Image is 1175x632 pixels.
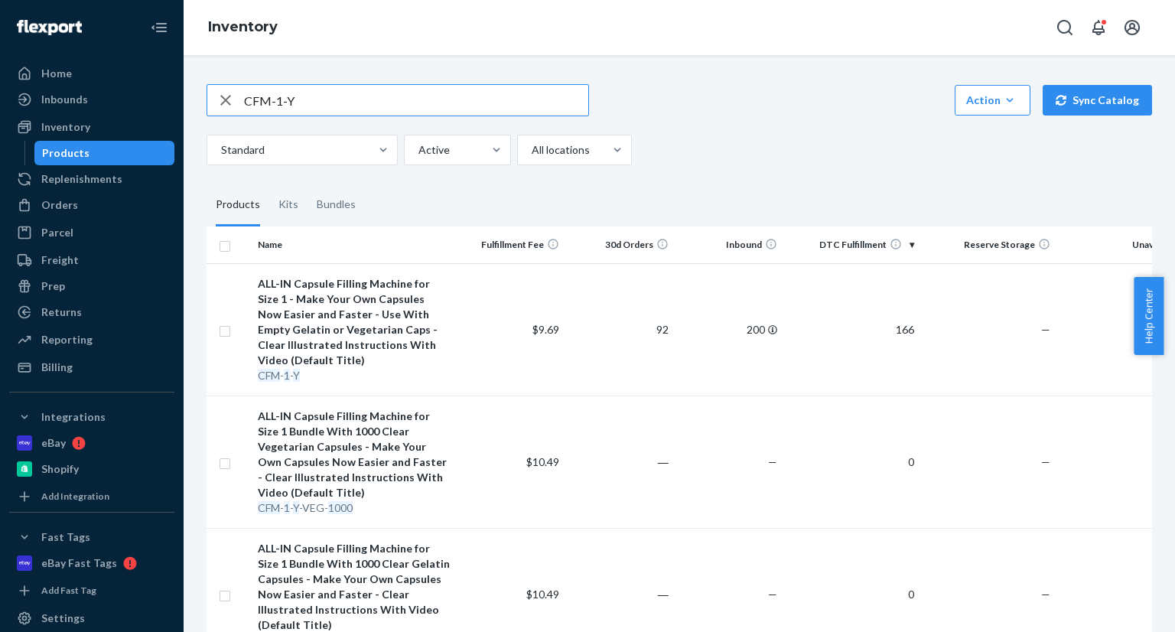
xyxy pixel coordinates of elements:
[675,226,784,263] th: Inbound
[258,409,450,500] div: ALL-IN Capsule Filling Machine for Size 1 Bundle With 1000 Clear Vegetarian Capsules - Make Your ...
[41,66,72,81] div: Home
[284,369,290,382] em: 1
[41,197,78,213] div: Orders
[278,184,298,226] div: Kits
[565,263,675,396] td: 92
[9,87,174,112] a: Inbounds
[41,92,88,107] div: Inbounds
[526,588,559,601] span: $10.49
[41,435,66,451] div: eBay
[966,93,1019,108] div: Action
[328,501,353,514] em: 1000
[9,220,174,245] a: Parcel
[258,501,280,514] em: CFM
[216,184,260,226] div: Products
[41,490,109,503] div: Add Integration
[1041,588,1050,601] span: —
[9,582,174,600] a: Add Fast Tag
[41,611,85,626] div: Settings
[41,119,90,135] div: Inventory
[41,279,65,294] div: Prep
[532,323,559,336] span: $9.69
[9,551,174,575] a: eBay Fast Tags
[41,252,79,268] div: Freight
[675,263,784,396] td: 200
[41,584,96,597] div: Add Fast Tag
[258,500,450,516] div: - - -VEG-
[258,276,450,368] div: ALL-IN Capsule Filling Machine for Size 1 - Make Your Own Capsules Now Easier and Faster - Use Wi...
[9,355,174,380] a: Billing
[1134,277,1164,355] button: Help Center
[41,225,73,240] div: Parcel
[41,529,90,545] div: Fast Tags
[417,142,418,158] input: Active
[1041,455,1050,468] span: —
[41,332,93,347] div: Reporting
[220,142,221,158] input: Standard
[9,525,174,549] button: Fast Tags
[9,300,174,324] a: Returns
[9,274,174,298] a: Prep
[196,5,290,50] ol: breadcrumbs
[293,501,299,514] em: Y
[9,248,174,272] a: Freight
[42,145,90,161] div: Products
[41,461,79,477] div: Shopify
[252,226,456,263] th: Name
[1050,12,1080,43] button: Open Search Box
[768,455,777,468] span: —
[565,396,675,528] td: ―
[783,396,919,528] td: 0
[41,555,117,571] div: eBay Fast Tags
[783,263,919,396] td: 166
[9,327,174,352] a: Reporting
[208,18,278,35] a: Inventory
[9,457,174,481] a: Shopify
[9,167,174,191] a: Replenishments
[17,20,82,35] img: Flexport logo
[955,85,1030,116] button: Action
[9,487,174,506] a: Add Integration
[41,409,106,425] div: Integrations
[783,226,919,263] th: DTC Fulfillment
[9,405,174,429] button: Integrations
[9,431,174,455] a: eBay
[244,85,588,116] input: Search inventory by name or sku
[9,193,174,217] a: Orders
[9,61,174,86] a: Home
[1043,85,1152,116] button: Sync Catalog
[1041,323,1050,336] span: —
[144,12,174,43] button: Close Navigation
[526,455,559,468] span: $10.49
[41,360,73,375] div: Billing
[317,184,356,226] div: Bundles
[768,588,777,601] span: —
[293,369,300,382] em: Y
[41,171,122,187] div: Replenishments
[34,141,175,165] a: Products
[284,501,290,514] em: 1
[530,142,532,158] input: All locations
[41,305,82,320] div: Returns
[1083,12,1114,43] button: Open notifications
[258,368,450,383] div: - -
[9,115,174,139] a: Inventory
[9,606,174,630] a: Settings
[920,226,1056,263] th: Reserve Storage
[258,369,280,382] em: CFM
[565,226,675,263] th: 30d Orders
[457,226,566,263] th: Fulfillment Fee
[1117,12,1147,43] button: Open account menu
